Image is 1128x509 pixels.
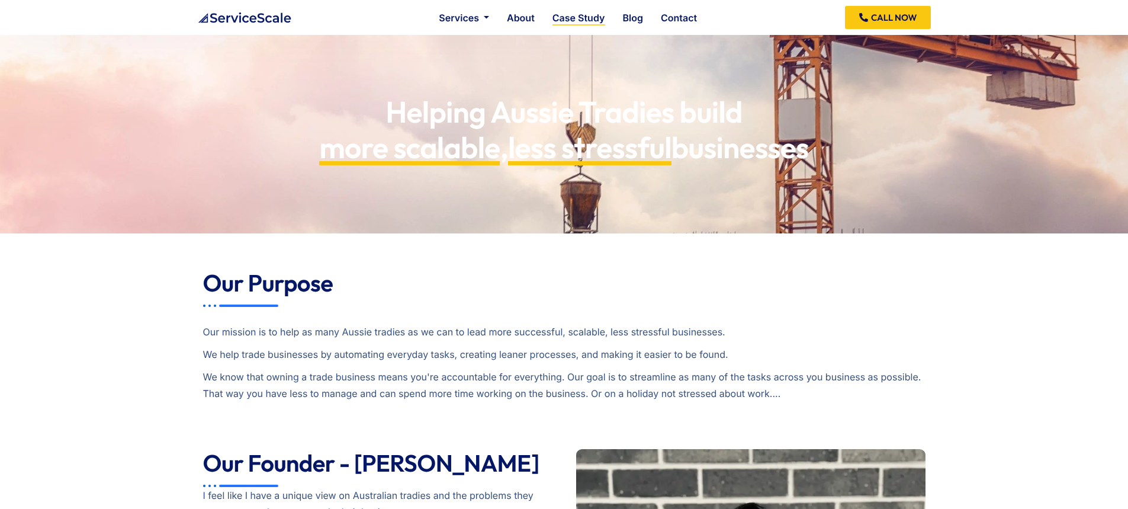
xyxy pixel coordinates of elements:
[552,13,605,23] a: Case Study
[845,6,931,29] a: CALL NOW
[507,13,535,23] a: About
[197,11,291,23] a: ServiceScale logo representing business automation for tradiesServiceScale logo representing busi...
[203,269,925,297] h2: Our Purpose
[203,449,552,478] h2: Our Founder - [PERSON_NAME]
[439,13,489,23] a: Services
[871,13,917,22] span: CALL NOW
[203,369,925,402] p: We know that owning a trade business means you're accountable for everything. Our goal is to stre...
[661,13,697,23] a: Contact
[622,13,642,23] a: Blog
[508,130,671,165] span: less stressful
[319,130,500,165] span: more scalable
[304,94,824,165] h1: Helping Aussie Tradies build , businesses
[203,346,925,363] p: We help trade businesses by automating everyday tasks, creating leaner processes, and making it e...
[203,307,925,340] p: Our mission is to help as many Aussie tradies as we can to lead more successful, scalable, less s...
